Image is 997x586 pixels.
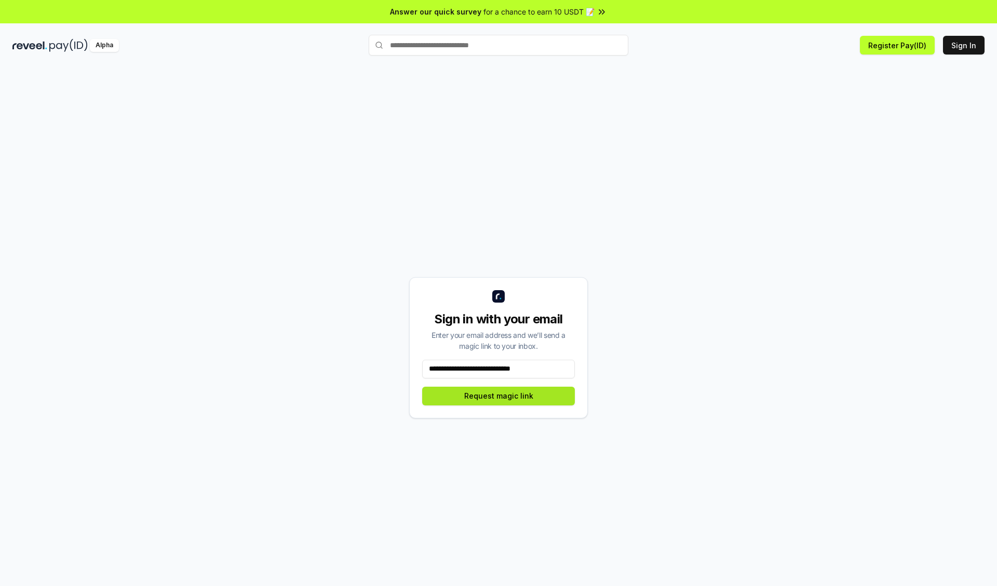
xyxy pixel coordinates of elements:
img: reveel_dark [12,39,47,52]
div: Sign in with your email [422,311,575,328]
span: Answer our quick survey [390,6,481,17]
div: Alpha [90,39,119,52]
button: Register Pay(ID) [860,36,935,54]
img: pay_id [49,39,88,52]
div: Enter your email address and we’ll send a magic link to your inbox. [422,330,575,351]
button: Sign In [943,36,985,54]
button: Request magic link [422,387,575,405]
img: logo_small [492,290,505,303]
span: for a chance to earn 10 USDT 📝 [483,6,595,17]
